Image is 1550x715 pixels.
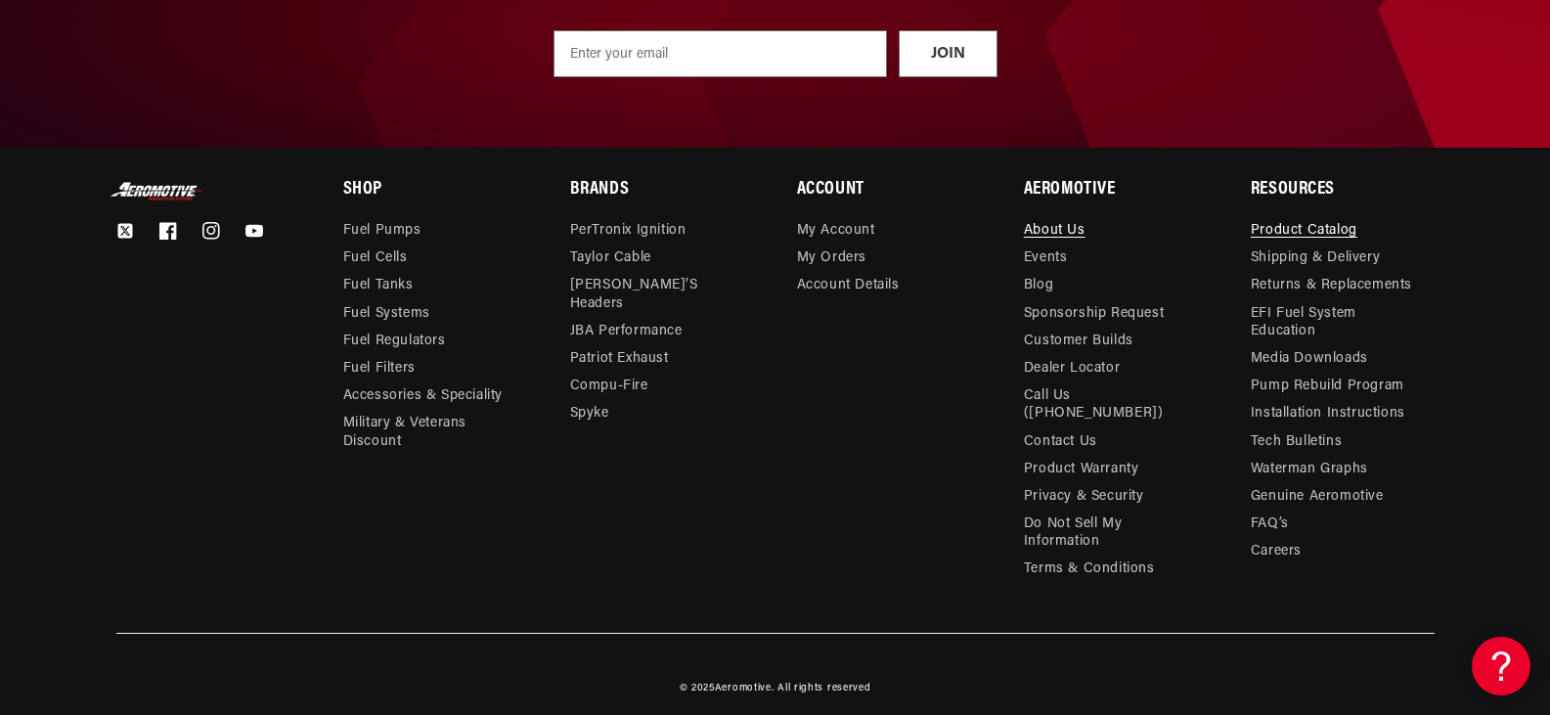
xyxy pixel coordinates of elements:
[680,683,775,693] small: © 2025 .
[1251,511,1289,538] a: FAQ’s
[343,382,503,410] a: Accessories & Speciality
[715,683,772,693] a: Aeromotive
[554,30,887,77] input: Enter your email
[797,272,900,299] a: Account Details
[899,30,997,77] button: JOIN
[1251,222,1357,245] a: Product Catalog
[1024,245,1068,272] a: Events
[343,328,446,355] a: Fuel Regulators
[1251,345,1368,373] a: Media Downloads
[1251,483,1384,511] a: Genuine Aeromotive
[343,272,414,299] a: Fuel Tanks
[797,222,875,245] a: My Account
[570,345,669,373] a: Patriot Exhaust
[1251,272,1412,299] a: Returns & Replacements
[343,245,408,272] a: Fuel Cells
[1024,511,1192,556] a: Do Not Sell My Information
[1251,400,1405,427] a: Installation Instructions
[1024,222,1085,245] a: About Us
[1024,272,1053,299] a: Blog
[1024,328,1133,355] a: Customer Builds
[343,355,416,382] a: Fuel Filters
[797,245,866,272] a: My Orders
[1024,556,1155,583] a: Terms & Conditions
[1024,355,1120,382] a: Dealer Locator
[570,245,651,272] a: Taylor Cable
[109,182,206,201] img: Aeromotive
[1024,300,1164,328] a: Sponsorship Request
[343,222,421,245] a: Fuel Pumps
[570,373,648,400] a: Compu-Fire
[1251,428,1342,456] a: Tech Bulletins
[570,318,683,345] a: JBA Performance
[570,400,609,427] a: Spyke
[1251,373,1404,400] a: Pump Rebuild Program
[570,272,738,317] a: [PERSON_NAME]’s Headers
[1251,300,1419,345] a: EFI Fuel System Education
[570,222,686,245] a: PerTronix Ignition
[1024,456,1139,483] a: Product Warranty
[343,410,526,455] a: Military & Veterans Discount
[1251,456,1368,483] a: Waterman Graphs
[1251,245,1380,272] a: Shipping & Delivery
[1024,382,1192,427] a: Call Us ([PHONE_NUMBER])
[1251,538,1302,565] a: Careers
[1024,483,1144,511] a: Privacy & Security
[777,683,870,693] small: All rights reserved
[1024,428,1097,456] a: Contact Us
[343,300,430,328] a: Fuel Systems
